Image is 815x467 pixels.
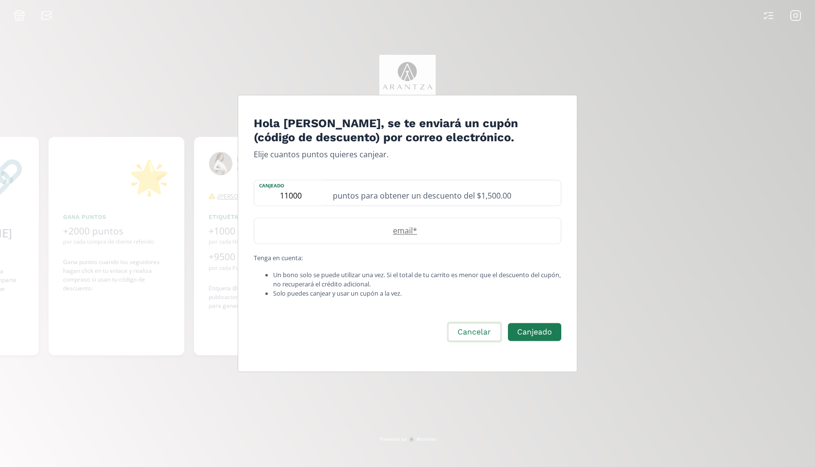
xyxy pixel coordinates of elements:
li: Solo puedes canjear y usar un cupón a la vez. [273,289,561,299]
label: Canjeado [254,180,327,189]
button: Cancelar [447,322,502,343]
h4: Hola [PERSON_NAME], se te enviará un cupón (código de descuento) por correo electrónico. [254,117,561,145]
div: Edit Program [238,95,577,372]
p: Elije cuantos puntos quieres canjear. [254,149,561,160]
p: Tenga en cuenta: [254,253,561,263]
div: puntos para obtener un descuento del $1,500.00 [327,180,561,205]
li: Un bono solo se puede utilizar una vez. Si el total de tu carrito es menor que el descuento del c... [273,270,561,289]
label: email * [254,225,551,236]
button: Canjeado [508,323,561,341]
